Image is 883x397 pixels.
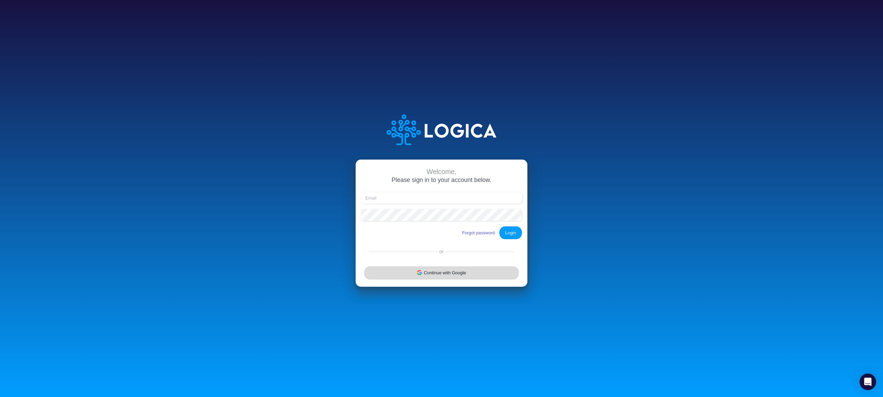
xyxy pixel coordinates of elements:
button: Continue with Google [364,266,519,279]
button: Login [498,226,522,239]
input: Email [361,192,522,204]
button: Forgot password [453,227,498,238]
div: Open Intercom Messenger [860,374,876,390]
div: Welcome, [361,168,522,176]
span: Please sign in to your account below. [388,176,495,183]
